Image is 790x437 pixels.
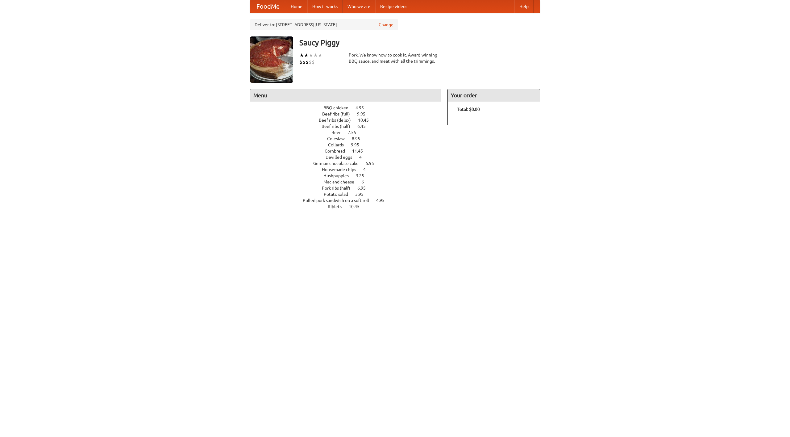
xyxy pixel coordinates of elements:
li: $ [302,59,306,65]
a: Coleslaw 8.95 [327,136,372,141]
span: Potato salad [324,192,354,197]
span: Devilled eggs [326,155,358,160]
a: Beef ribs (full) 9.95 [322,111,377,116]
a: How it works [307,0,343,13]
a: Collards 9.95 [328,142,371,147]
a: German chocolate cake 5.95 [313,161,385,166]
span: 7.55 [348,130,362,135]
span: Pork ribs (half) [322,186,356,191]
span: Coleslaw [327,136,351,141]
span: 4.95 [355,105,370,110]
span: 3.25 [356,173,370,178]
span: 4 [363,167,372,172]
li: ★ [304,52,309,59]
li: ★ [309,52,313,59]
span: 10.45 [349,204,366,209]
span: 9.95 [351,142,365,147]
span: 9.95 [357,111,372,116]
span: BBQ chicken [323,105,355,110]
li: ★ [299,52,304,59]
li: $ [312,59,315,65]
span: 4.95 [376,198,391,203]
a: Pulled pork sandwich on a soft roll 4.95 [303,198,396,203]
a: BBQ chicken 4.95 [323,105,375,110]
a: Recipe videos [375,0,412,13]
span: Beef ribs (full) [322,111,356,116]
a: Potato salad 3.95 [324,192,375,197]
a: Beef ribs (delux) 10.45 [319,118,380,123]
span: Mac and cheese [323,179,360,184]
b: Total: $0.00 [457,107,480,112]
a: Home [286,0,307,13]
div: Deliver to: [STREET_ADDRESS][US_STATE] [250,19,398,30]
span: Collards [328,142,350,147]
span: Pulled pork sandwich on a soft roll [303,198,375,203]
li: ★ [313,52,318,59]
span: Beef ribs (half) [322,124,356,129]
div: Pork. We know how to cook it. Award-winning BBQ sauce, and meat with all the trimmings. [349,52,441,64]
span: Cornbread [325,149,351,153]
span: 3.95 [355,192,370,197]
a: Who we are [343,0,375,13]
span: 4 [359,155,368,160]
span: 8.95 [352,136,366,141]
span: 11.45 [352,149,369,153]
a: Cornbread 11.45 [325,149,374,153]
a: FoodMe [250,0,286,13]
h4: Your order [448,89,540,102]
img: angular.jpg [250,36,293,83]
span: 6.45 [357,124,372,129]
h3: Saucy Piggy [299,36,540,49]
span: Housemade chips [322,167,362,172]
span: Hushpuppies [323,173,355,178]
span: 5.95 [366,161,380,166]
a: Change [379,22,393,28]
a: Housemade chips 4 [322,167,377,172]
a: Help [514,0,534,13]
a: Beer 7.55 [331,130,368,135]
span: 6 [361,179,370,184]
span: 10.45 [358,118,375,123]
a: Mac and cheese 6 [323,179,375,184]
a: Hushpuppies 3.25 [323,173,376,178]
h4: Menu [250,89,441,102]
span: Beer [331,130,347,135]
a: Beef ribs (half) 6.45 [322,124,377,129]
li: ★ [318,52,322,59]
a: Pork ribs (half) 6.95 [322,186,377,191]
span: Beef ribs (delux) [319,118,357,123]
a: Devilled eggs 4 [326,155,373,160]
span: German chocolate cake [313,161,365,166]
span: 6.95 [357,186,372,191]
li: $ [306,59,309,65]
a: Riblets 10.45 [328,204,371,209]
span: Riblets [328,204,348,209]
li: $ [299,59,302,65]
li: $ [309,59,312,65]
